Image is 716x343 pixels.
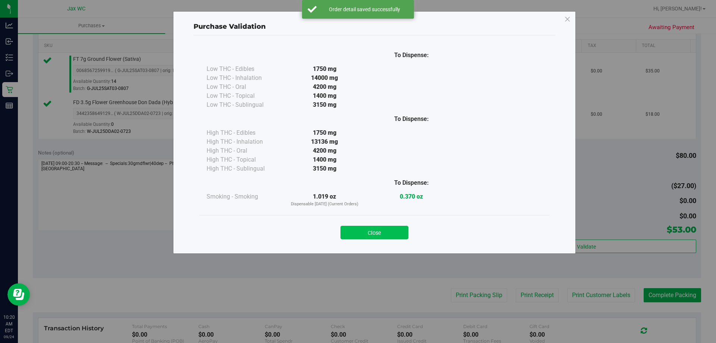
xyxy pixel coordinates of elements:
[207,146,281,155] div: High THC - Oral
[207,91,281,100] div: Low THC - Topical
[281,146,368,155] div: 4200 mg
[400,193,423,200] strong: 0.370 oz
[207,74,281,82] div: Low THC - Inhalation
[194,22,266,31] span: Purchase Validation
[207,155,281,164] div: High THC - Topical
[207,164,281,173] div: High THC - Sublingual
[281,155,368,164] div: 1400 mg
[281,201,368,208] p: Dispensable [DATE] (Current Orders)
[281,82,368,91] div: 4200 mg
[207,137,281,146] div: High THC - Inhalation
[321,6,408,13] div: Order detail saved successfully
[207,192,281,201] div: Smoking - Smoking
[281,164,368,173] div: 3150 mg
[368,178,455,187] div: To Dispense:
[207,100,281,109] div: Low THC - Sublingual
[281,74,368,82] div: 14000 mg
[207,128,281,137] div: High THC - Edibles
[281,100,368,109] div: 3150 mg
[281,65,368,74] div: 1750 mg
[7,283,30,306] iframe: Resource center
[281,137,368,146] div: 13136 mg
[340,226,408,239] button: Close
[207,65,281,74] div: Low THC - Edibles
[281,91,368,100] div: 1400 mg
[368,51,455,60] div: To Dispense:
[207,82,281,91] div: Low THC - Oral
[281,128,368,137] div: 1750 mg
[368,115,455,124] div: To Dispense:
[281,192,368,208] div: 1.019 oz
